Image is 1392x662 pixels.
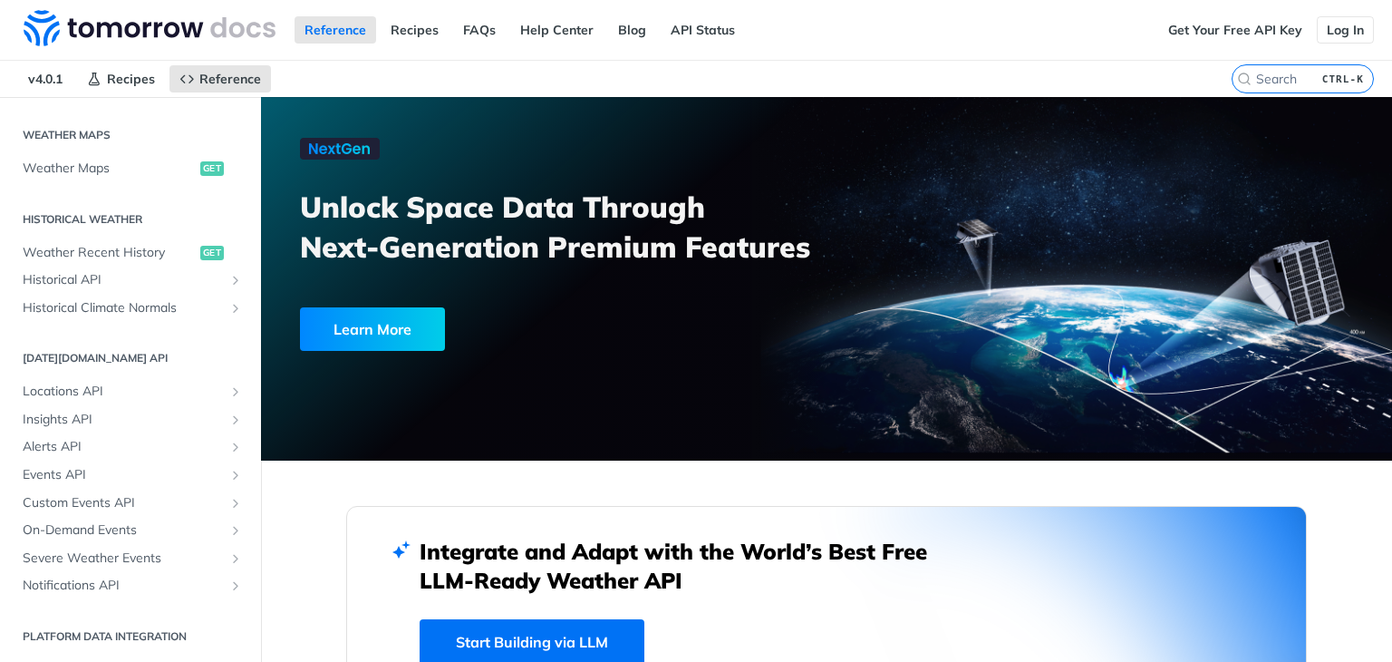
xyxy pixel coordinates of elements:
a: API Status [661,16,745,44]
a: Notifications APIShow subpages for Notifications API [14,572,247,599]
a: Reference [169,65,271,92]
a: Recipes [77,65,165,92]
span: get [200,161,224,176]
h2: [DATE][DOMAIN_NAME] API [14,350,247,366]
a: Insights APIShow subpages for Insights API [14,406,247,433]
a: Log In [1317,16,1374,44]
a: FAQs [453,16,506,44]
h2: Platform DATA integration [14,628,247,645]
span: Weather Maps [23,160,196,178]
button: Show subpages for Insights API [228,413,243,427]
a: Severe Weather EventsShow subpages for Severe Weather Events [14,545,247,572]
kbd: CTRL-K [1318,70,1368,88]
a: Reference [295,16,376,44]
div: Learn More [300,307,445,351]
a: Events APIShow subpages for Events API [14,462,247,489]
button: Show subpages for On-Demand Events [228,523,243,538]
img: Tomorrow.io Weather API Docs [24,10,275,46]
a: Weather Mapsget [14,155,247,182]
a: On-Demand EventsShow subpages for On-Demand Events [14,517,247,544]
a: Alerts APIShow subpages for Alerts API [14,433,247,461]
button: Show subpages for Locations API [228,385,243,399]
span: Recipes [107,71,155,87]
a: Weather Recent Historyget [14,239,247,267]
a: Blog [608,16,656,44]
span: Custom Events API [23,494,224,512]
a: Historical Climate NormalsShow subpages for Historical Climate Normals [14,295,247,322]
h2: Weather Maps [14,127,247,143]
button: Show subpages for Custom Events API [228,496,243,511]
span: Alerts API [23,438,224,456]
span: Reference [199,71,261,87]
a: Help Center [510,16,604,44]
h3: Unlock Space Data Through Next-Generation Premium Features [300,187,846,267]
span: Historical API [23,271,224,289]
span: get [200,246,224,260]
span: Notifications API [23,577,224,595]
span: On-Demand Events [23,521,224,540]
span: Weather Recent History [23,244,196,262]
button: Show subpages for Severe Weather Events [228,551,243,566]
h2: Historical Weather [14,211,247,228]
a: Learn More [300,307,737,351]
button: Show subpages for Historical Climate Normals [228,301,243,316]
span: Severe Weather Events [23,550,224,568]
button: Show subpages for Notifications API [228,579,243,593]
span: Insights API [23,411,224,429]
a: Locations APIShow subpages for Locations API [14,378,247,405]
span: Locations API [23,383,224,401]
h2: Integrate and Adapt with the World’s Best Free LLM-Ready Weather API [420,537,954,595]
span: Events API [23,466,224,484]
button: Show subpages for Historical API [228,273,243,287]
a: Recipes [381,16,449,44]
a: Historical APIShow subpages for Historical API [14,267,247,294]
svg: Search [1237,72,1252,86]
button: Show subpages for Alerts API [228,440,243,454]
span: v4.0.1 [18,65,72,92]
button: Show subpages for Events API [228,468,243,482]
a: Custom Events APIShow subpages for Custom Events API [14,490,247,517]
a: Get Your Free API Key [1158,16,1312,44]
img: NextGen [300,138,380,160]
span: Historical Climate Normals [23,299,224,317]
